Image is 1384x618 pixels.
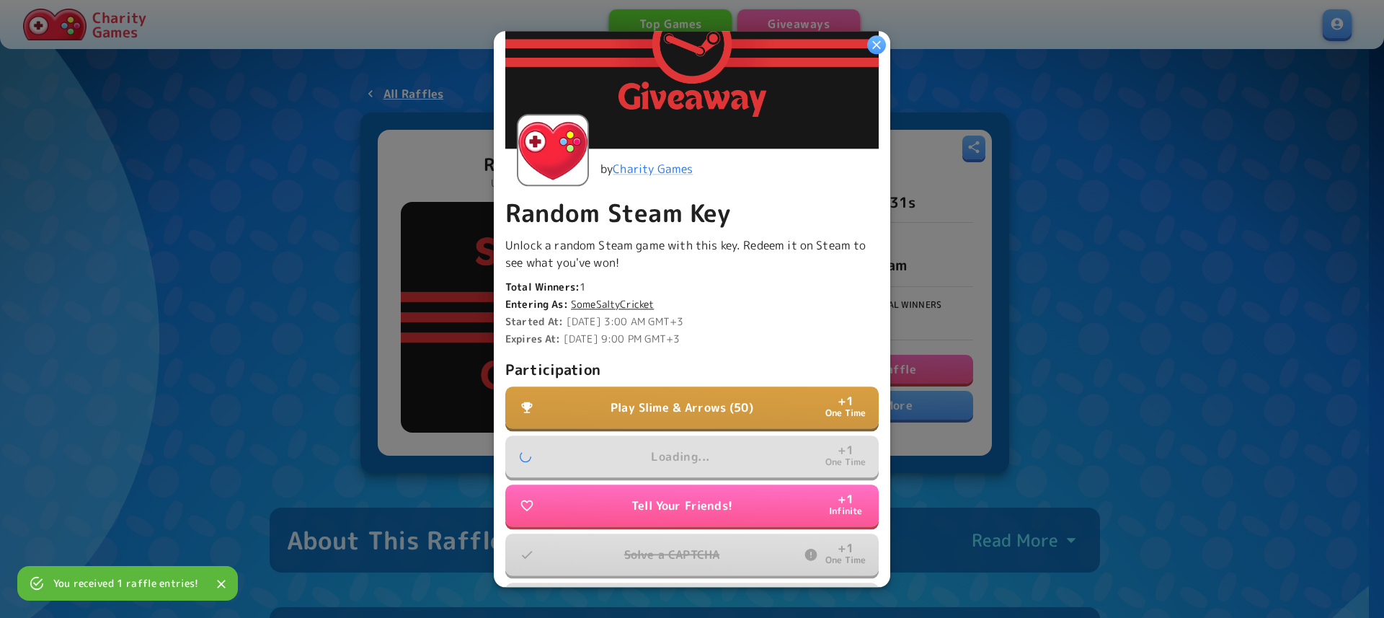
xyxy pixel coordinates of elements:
p: Random Steam Key [505,198,879,228]
button: Solve a CAPTCHA+1One Time [505,534,879,575]
div: You received 1 raffle entries! [53,570,199,596]
p: Tell Your Friends! [631,497,732,514]
p: One Time [825,407,866,420]
span: Unlock a random Steam game with this key. Redeem it on Steam to see what you've won! [505,237,866,270]
p: [DATE] 3:00 AM GMT+3 [505,314,879,329]
button: Close [210,573,232,595]
button: Play Slime & Arrows (50)+1One Time [505,387,879,428]
p: Infinite [829,505,863,518]
p: [DATE] 9:00 PM GMT+3 [505,332,879,346]
p: One Time [825,554,866,568]
img: Charity Games [518,115,587,185]
p: + 1 [838,542,853,554]
p: + 1 [838,493,853,505]
b: Expires At: [505,332,561,345]
p: Participation [505,358,879,381]
b: Total Winners: [505,280,580,293]
button: Tell Your Friends!+1Infinite [505,485,879,526]
a: Charity Games [613,161,693,177]
p: Play Slime & Arrows (50) [611,399,753,416]
p: + 1 [838,395,853,407]
a: SomeSaltyCricket [571,297,654,312]
b: Entering As: [505,297,568,311]
p: 1 [505,280,879,294]
b: Started At: [505,314,564,328]
p: by [600,160,693,177]
p: Solve a CAPTCHA [624,546,719,563]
